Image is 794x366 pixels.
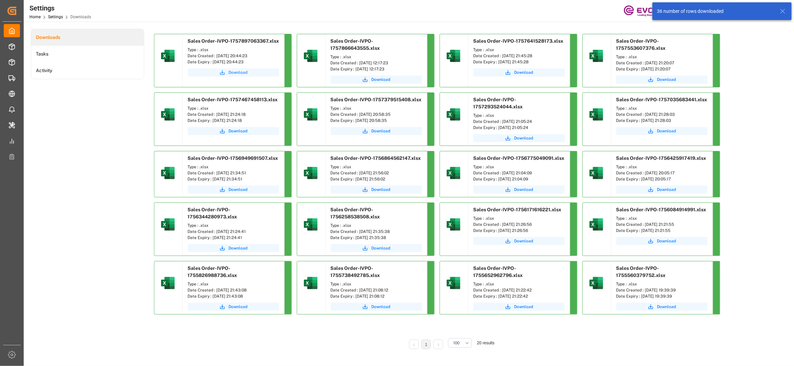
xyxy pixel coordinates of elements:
[303,216,319,233] img: microsoft-excel-2019--v1.png
[331,222,422,229] div: Type : .xlsx
[331,235,422,241] div: Date Expiry : [DATE] 21:35:38
[616,105,708,111] div: Type : .xlsx
[372,245,391,251] span: Download
[616,97,707,102] span: Sales Order-IVPO-1757035683441.xlsx
[331,127,422,135] a: Download
[588,275,604,291] img: microsoft-excel-2019--v1.png
[616,303,708,311] button: Download
[372,187,391,193] span: Download
[425,342,427,347] a: 1
[616,170,708,176] div: Date Created : [DATE] 20:05:17
[160,165,176,181] img: microsoft-excel-2019--v1.png
[616,38,666,51] span: Sales Order-IVPO-1757553607376.xlsx
[514,69,533,76] span: Download
[616,76,708,84] button: Download
[473,303,565,311] button: Download
[331,76,422,84] button: Download
[616,281,708,287] div: Type : .xlsx
[29,15,41,19] a: Home
[331,244,422,252] button: Download
[372,77,391,83] span: Download
[616,117,708,124] div: Date Expiry : [DATE] 21:28:03
[657,128,676,134] span: Download
[188,303,279,311] button: Download
[29,3,91,13] div: Settings
[372,304,391,310] span: Download
[331,155,421,161] span: Sales Order-IVPO-1756864562147.xlsx
[448,338,472,348] button: open menu
[188,127,279,135] button: Download
[473,59,565,65] div: Date Expiry : [DATE] 21:45:28
[616,207,706,212] span: Sales Order-IVPO-1756084914991.xlsx
[188,207,237,219] span: Sales Order-IVPO-1756344280973.xlsx
[421,340,431,349] li: 1
[473,265,523,278] span: Sales Order-IVPO-1755652962796.xlsx
[188,164,279,170] div: Type : .xlsx
[331,60,422,66] div: Date Created : [DATE] 12:17:23
[616,127,708,135] button: Download
[409,340,419,349] li: Previous Page
[473,207,561,212] span: Sales Order-IVPO-1756171616221.xlsx
[331,207,380,219] span: Sales Order-IVPO-1756258538508.xlsx
[31,29,144,46] a: Downloads
[473,164,565,170] div: Type : .xlsx
[331,105,422,111] div: Type : .xlsx
[477,341,494,345] span: 20 results
[473,221,565,228] div: Date Created : [DATE] 21:26:56
[331,97,422,102] span: Sales Order-IVPO-1757379515408.xlsx
[229,304,248,310] span: Download
[473,237,565,245] a: Download
[188,68,279,77] button: Download
[331,281,422,287] div: Type : .xlsx
[473,170,565,176] div: Date Created : [DATE] 21:04:09
[657,187,676,193] span: Download
[616,54,708,60] div: Type : .xlsx
[188,97,278,102] span: Sales Order-IVPO-1757467458113.xlsx
[229,128,248,134] span: Download
[616,66,708,72] div: Date Expiry : [DATE] 21:20:07
[616,60,708,66] div: Date Created : [DATE] 21:20:07
[188,222,279,229] div: Type : .xlsx
[331,287,422,293] div: Date Created : [DATE] 21:08:12
[624,5,668,17] img: Evonik-brand-mark-Deep-Purple-RGB.jpeg_1700498283.jpeg
[473,47,565,53] div: Type : .xlsx
[303,165,319,181] img: microsoft-excel-2019--v1.png
[473,155,565,161] span: Sales Order-IVPO-1756775049091.xlsx
[616,186,708,194] button: Download
[514,187,533,193] span: Download
[473,134,565,142] button: Download
[229,187,248,193] span: Download
[473,228,565,234] div: Date Expiry : [DATE] 21:26:56
[331,164,422,170] div: Type : .xlsx
[31,46,144,62] a: Tasks
[188,111,279,117] div: Date Created : [DATE] 21:24:18
[473,68,565,77] button: Download
[188,235,279,241] div: Date Expiry : [DATE] 21:24:41
[514,304,533,310] span: Download
[188,176,279,182] div: Date Expiry : [DATE] 21:34:51
[331,66,422,72] div: Date Expiry : [DATE] 12:17:23
[473,97,523,109] span: Sales Order-IVPO-1757293524044.xlsx
[473,293,565,299] div: Date Expiry : [DATE] 21:22:42
[434,340,443,349] li: Next Page
[616,237,708,245] button: Download
[473,38,564,44] span: Sales Order-IVPO-1757641528173.xlsx
[331,303,422,311] a: Download
[616,155,706,161] span: Sales Order-IVPO-1756425917419.xlsx
[616,228,708,234] div: Date Expiry : [DATE] 21:21:55
[188,105,279,111] div: Type : .xlsx
[331,186,422,194] button: Download
[616,265,666,278] span: Sales Order-IVPO-1755560379752.xlsx
[616,111,708,117] div: Date Created : [DATE] 21:28:03
[331,229,422,235] div: Date Created : [DATE] 21:35:38
[188,117,279,124] div: Date Expiry : [DATE] 21:24:18
[48,15,63,19] a: Settings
